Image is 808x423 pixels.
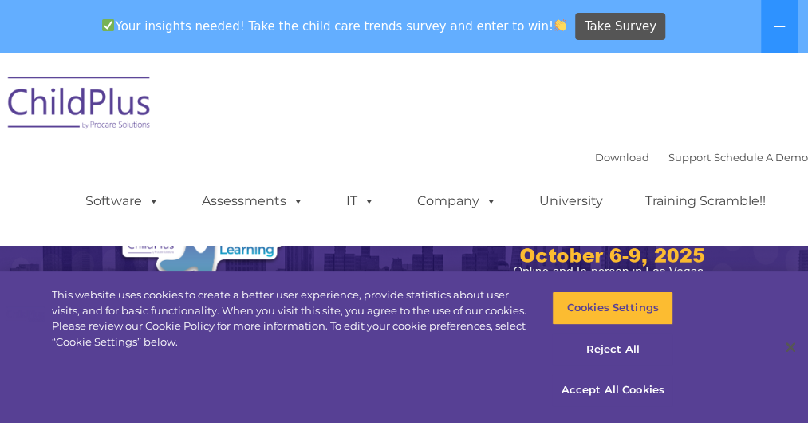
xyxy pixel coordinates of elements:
a: University [523,185,619,217]
a: Schedule A Demo [714,151,808,164]
span: Your insights needed! Take the child care trends survey and enter to win! [96,10,573,42]
a: Company [401,185,513,217]
a: Download [595,151,649,164]
a: Training Scramble!! [629,185,782,217]
button: Accept All Cookies [552,374,673,407]
img: ✅ [102,19,114,31]
span: Take Survey [585,13,656,41]
button: Reject All [552,333,673,366]
div: This website uses cookies to create a better user experience, provide statistics about user visit... [52,287,528,350]
a: Software [69,185,175,217]
a: Take Survey [575,13,665,41]
button: Close [773,330,808,365]
a: Support [668,151,711,164]
a: IT [330,185,391,217]
a: Assessments [186,185,320,217]
font: | [595,151,808,164]
button: Cookies Settings [552,291,673,325]
img: 👏 [554,19,566,31]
